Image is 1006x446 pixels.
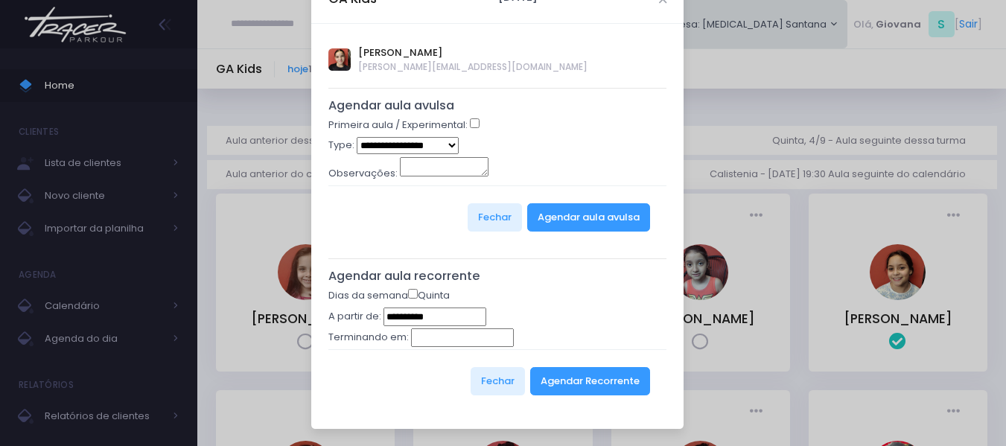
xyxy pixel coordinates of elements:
button: Agendar aula avulsa [527,203,650,232]
label: A partir de: [328,309,381,324]
label: Quinta [408,288,450,303]
span: [PERSON_NAME] [358,45,588,60]
label: Primeira aula / Experimental: [328,118,468,133]
button: Agendar Recorrente [530,367,650,395]
button: Fechar [468,203,522,232]
h5: Agendar aula recorrente [328,269,667,284]
h5: Agendar aula avulsa [328,98,667,113]
label: Type: [328,138,354,153]
span: [PERSON_NAME][EMAIL_ADDRESS][DOMAIN_NAME] [358,60,588,74]
label: Terminando em: [328,330,409,345]
label: Observações: [328,166,398,181]
button: Fechar [471,367,525,395]
form: Dias da semana [328,288,667,412]
input: Quinta [408,289,418,299]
